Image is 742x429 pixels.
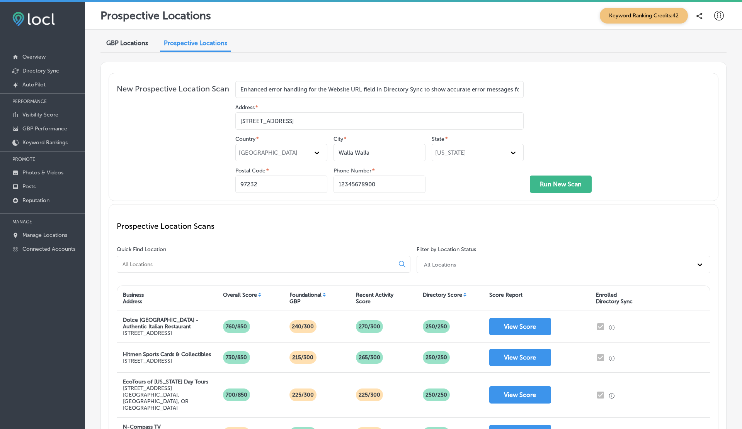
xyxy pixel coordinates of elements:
label: City [334,136,425,142]
div: All Locations [424,261,456,268]
input: Enter your business address [235,112,524,130]
div: Directory Score [423,292,462,298]
div: [US_STATE] [435,149,466,156]
p: 250 /250 [422,320,450,333]
p: Connected Accounts [22,246,75,252]
p: Directory Sync [22,68,59,74]
p: Posts [22,183,36,190]
p: Prospective Locations [100,9,211,22]
p: Keyword Rankings [22,139,68,146]
p: [STREET_ADDRESS] [123,330,211,336]
label: State [432,136,524,142]
p: GBP Performance [22,125,67,132]
div: Score Report [489,292,522,298]
p: Visibility Score [22,111,58,118]
input: Enter city [334,144,425,161]
p: Overview [22,54,46,60]
div: Foundational GBP [289,292,322,305]
p: 265/300 [356,351,383,364]
label: Filter by Location Status [417,246,476,253]
input: Enter postal code [235,176,327,193]
p: Reputation [22,197,49,204]
p: 270/300 [356,320,383,333]
button: View Score [489,318,551,335]
p: [STREET_ADDRESS] [123,358,211,364]
p: 250 /250 [422,351,450,364]
p: 240/300 [289,320,317,333]
p: AutoPilot [22,81,46,88]
p: New Prospective Location Scan [117,84,229,193]
label: Quick Find Location [117,246,166,253]
p: 250 /250 [422,388,450,401]
span: Keyword Ranking Credits: 42 [600,8,688,24]
p: [STREET_ADDRESS] [GEOGRAPHIC_DATA], [GEOGRAPHIC_DATA], OR [GEOGRAPHIC_DATA] [123,385,211,411]
label: Phone Number [334,167,425,174]
p: 730/850 [223,351,250,364]
p: Photos & Videos [22,169,63,176]
p: 760/850 [223,320,250,333]
strong: Dolce [GEOGRAPHIC_DATA] - Authentic Italian Restaurant [123,317,199,330]
p: Manage Locations [22,232,67,238]
label: Country [235,136,327,142]
p: 700/850 [223,388,250,401]
span: GBP Locations [106,39,148,47]
div: Recent Activity Score [356,292,393,305]
input: Enter your business location [235,81,524,98]
button: View Score [489,349,551,366]
div: Overall Score [223,292,257,298]
label: Address [235,104,524,111]
img: fda3e92497d09a02dc62c9cd864e3231.png [12,12,55,26]
p: 215/300 [289,351,317,364]
div: Business Address [123,292,144,305]
p: 225/300 [289,388,317,401]
span: Prospective Locations [164,39,227,47]
strong: EcoTours of [US_STATE] Day Tours [123,378,208,385]
button: Run New Scan [530,176,592,193]
p: 225/300 [356,388,383,401]
p: Prospective Location Scans [117,221,710,231]
input: Enter phone (e.g +1234567890) [334,176,425,193]
div: Enrolled Directory Sync [596,292,633,305]
button: View Score [489,386,551,404]
div: [GEOGRAPHIC_DATA] [239,149,298,156]
strong: Hitmen Sports Cards & Collectibles [123,351,211,358]
input: All Locations [122,261,393,268]
label: Postal Code [235,167,327,174]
